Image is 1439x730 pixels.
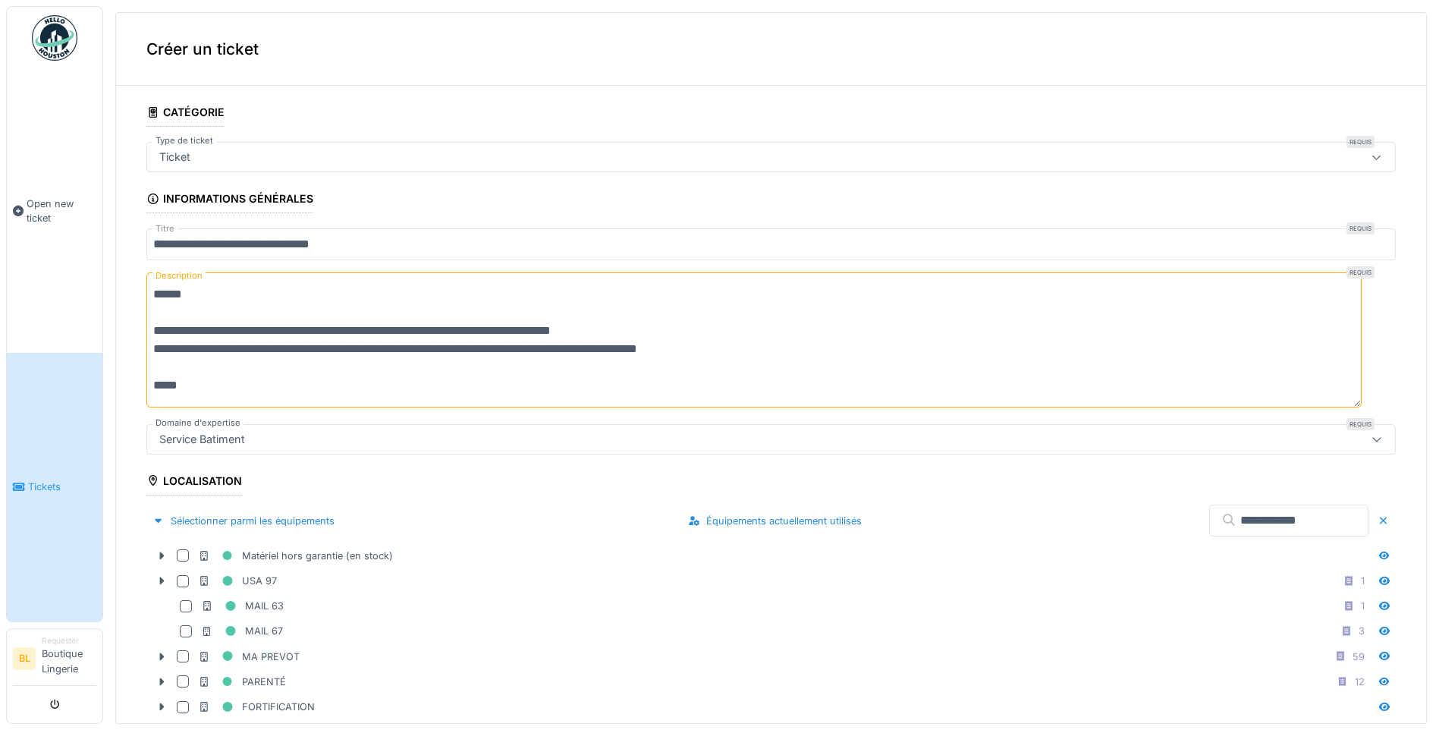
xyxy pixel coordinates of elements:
div: MAIL 67 [201,621,283,640]
label: Domaine d'expertise [152,417,243,430]
div: PARENTÉ [198,672,286,691]
div: FORTIFICATION [198,697,315,716]
a: BL RequesterBoutique Lingerie [13,635,96,686]
span: Open new ticket [27,197,96,225]
label: Description [152,266,206,285]
div: Service Batiment [153,431,251,448]
li: BL [13,647,36,670]
div: 1 [1361,574,1365,588]
div: 12 [1355,675,1365,689]
div: Localisation [146,470,242,496]
div: 1 [1361,599,1365,613]
div: Requester [42,635,96,647]
div: 3 [1359,624,1365,638]
label: Titre [152,222,178,235]
label: Type de ticket [152,134,216,147]
div: MAIL 63 [201,596,284,615]
div: Requis [1346,266,1375,278]
div: USA 97 [198,571,277,590]
div: Ticket [153,149,196,165]
li: Boutique Lingerie [42,635,96,682]
div: Requis [1346,222,1375,234]
div: Informations générales [146,187,313,213]
div: Équipements actuellement utilisés [682,511,868,531]
img: Badge_color-CXgf-gQk.svg [32,15,77,61]
div: Catégorie [146,101,225,127]
div: Créer un ticket [116,13,1426,86]
div: 59 [1353,650,1365,664]
a: Open new ticket [7,69,102,353]
div: Requis [1346,418,1375,430]
div: Sélectionner parmi les équipements [146,511,341,531]
span: Tickets [28,480,96,494]
div: Matériel hors garantie (en stock) [198,546,393,565]
div: MA PREVOT [198,647,300,666]
div: Requis [1346,136,1375,148]
a: Tickets [7,353,102,621]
